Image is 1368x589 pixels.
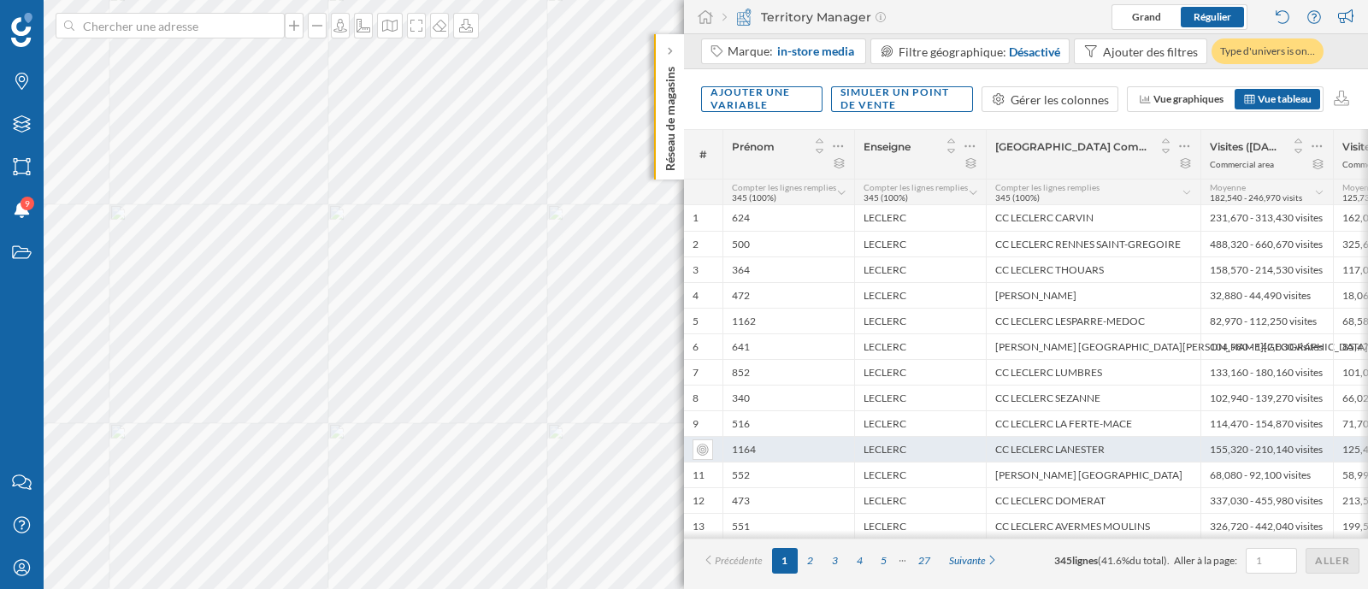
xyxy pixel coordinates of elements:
img: territory-manager.svg [735,9,752,26]
div: 104,980 - 142,030 visites [1200,333,1333,359]
input: 1 [1251,552,1292,569]
div: 13 [693,520,705,533]
span: Visites ([DATE] à [DATE]) [1210,140,1282,153]
div: Type d'univers is on… [1212,38,1324,64]
div: 82,970 - 112,250 visites [1200,308,1333,333]
span: 9 [25,195,30,212]
div: 9 [693,417,699,431]
div: 114,470 - 154,870 visites [1200,410,1333,436]
div: 7 [693,366,699,380]
div: 472 [722,282,854,308]
div: CC LECLERC AVERMES MOULINS [986,513,1200,539]
div: 68,080 - 92,100 visites [1200,462,1333,487]
div: 4 [693,289,699,303]
div: LECLERC [854,513,986,539]
div: Commercial area [1210,158,1274,170]
div: 624 [722,205,854,231]
div: Désactivé [1009,43,1060,61]
p: Réseau de magasins [662,60,679,171]
div: 551 [722,513,854,539]
div: 8 [693,392,699,405]
div: 852 [722,359,854,385]
span: Filtre géographique: [899,44,1006,59]
div: CC LECLERC LESPARRE-MEDOC [986,308,1200,333]
div: 500 [722,231,854,256]
img: Logo Geoblink [11,13,32,47]
div: CC LECLERC RENNES SAINT-GREGOIRE [986,231,1200,256]
div: 473 [722,487,854,513]
div: CC LECLERC SEZANNE [986,385,1200,410]
div: Marque: [728,43,856,60]
div: 340 [722,385,854,410]
span: Grand [1132,10,1161,23]
span: Compter les lignes remplies [995,182,1100,192]
div: LECLERC [854,487,986,513]
span: 345 (100%) [995,192,1040,203]
div: 12 [693,494,705,508]
div: 102,940 - 139,270 visites [1200,385,1333,410]
span: Aller à la page: [1174,553,1237,568]
span: Enseigne [864,140,911,153]
div: 488,320 - 660,670 visites [1200,231,1333,256]
div: 1164 [722,436,854,462]
span: Vue graphiques [1153,92,1224,105]
span: Prénom [732,140,775,153]
span: [GEOGRAPHIC_DATA] Commercial in-store media [995,140,1149,153]
span: lignes [1072,554,1098,567]
div: CC LECLERC LA FERTE-MACE [986,410,1200,436]
div: Ajouter des filtres [1103,43,1198,61]
div: 155,320 - 210,140 visites [1200,436,1333,462]
div: CC LECLERC DOMERAT [986,487,1200,513]
div: LECLERC [854,205,986,231]
div: 364 [722,256,854,282]
span: Compter les lignes remplies [864,182,968,192]
div: [PERSON_NAME] [GEOGRAPHIC_DATA] [986,462,1200,487]
div: Ajouter une variable [702,80,822,119]
div: CC LECLERC LANESTER [986,436,1200,462]
div: LECLERC [854,231,986,256]
span: Régulier [1194,10,1231,23]
div: Simuler un point de vente [832,80,972,119]
div: 337,030 - 455,980 visites [1200,487,1333,513]
div: LECLERC [854,436,986,462]
span: 345 (100%) [732,192,776,203]
div: 516 [722,410,854,436]
div: [PERSON_NAME] [GEOGRAPHIC_DATA][PERSON_NAME][GEOGRAPHIC_DATA] [986,333,1200,359]
div: LECLERC [854,462,986,487]
span: 182,540 - 246,970 visits [1210,192,1302,203]
div: Territory Manager [722,9,886,26]
span: Assistance [27,12,110,27]
div: 158,570 - 214,530 visites [1200,256,1333,282]
span: du total). [1129,554,1170,567]
div: 11 [693,468,705,482]
div: 5 [693,315,699,328]
div: 133,160 - 180,160 visites [1200,359,1333,385]
div: 6 [693,340,699,354]
div: LECLERC [854,359,986,385]
div: 32,880 - 44,490 visites [1200,282,1333,308]
div: 641 [722,333,854,359]
span: 345 [1054,554,1072,567]
span: 41.6% [1101,554,1129,567]
div: LECLERC [854,410,986,436]
div: 326,720 - 442,040 visites [1200,513,1333,539]
div: Gérer les colonnes [1011,91,1109,109]
span: Moyenne [1210,182,1246,192]
div: LECLERC [854,282,986,308]
div: 3 [693,263,699,277]
div: 2 [693,238,699,251]
div: 1162 [722,308,854,333]
div: 1 [693,211,699,225]
span: # [693,147,714,162]
span: Vue tableau [1258,92,1312,105]
span: Compter les lignes remplies [732,182,836,192]
div: LECLERC [854,256,986,282]
div: LECLERC [854,308,986,333]
div: CC LECLERC LUMBRES [986,359,1200,385]
span: ( [1098,554,1101,567]
div: 231,670 - 313,430 visites [1200,205,1333,231]
span: in-store media [777,43,854,60]
div: LECLERC [854,333,986,359]
div: CC LECLERC THOUARS [986,256,1200,282]
div: [PERSON_NAME] [986,282,1200,308]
